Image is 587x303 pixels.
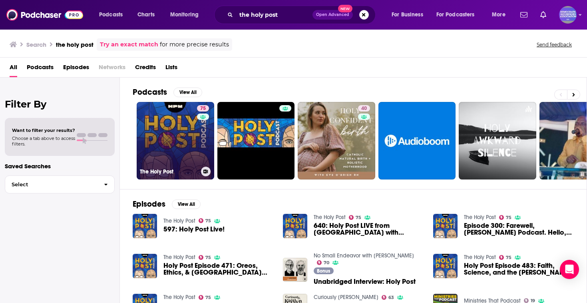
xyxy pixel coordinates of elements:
img: Holy Post Episode 471: Oreos, Ethics, & Afghanistan with Matthew Soerens [133,254,157,278]
span: 75 [205,219,211,223]
span: 640: Holy Post LIVE from [GEOGRAPHIC_DATA] with [PERSON_NAME] Dates [314,222,424,236]
input: Search podcasts, credits, & more... [236,8,312,21]
div: Open Intercom Messenger [560,260,579,279]
a: 75 [199,295,211,300]
a: Charts [132,8,159,21]
a: Holy Post Episode 471: Oreos, Ethics, & Afghanistan with Matthew Soerens [163,262,273,276]
a: The Holy Post [314,214,346,221]
span: 63 [388,296,394,299]
p: Saved Searches [5,162,115,170]
a: The Holy Post [464,254,496,261]
span: For Business [392,9,423,20]
h3: Search [26,41,46,48]
button: View All [172,199,201,209]
button: open menu [165,8,209,21]
img: Holy Post Episode 483: Faith, Science, and the Covid Vaccines with Francis Collins [433,254,458,278]
span: Open Advanced [316,13,349,17]
a: 75 [199,255,211,260]
a: 75 [499,255,512,260]
img: Podchaser - Follow, Share and Rate Podcasts [6,7,83,22]
img: 640: Holy Post LIVE from Chicago with Charlie Dates [283,214,307,238]
a: Episode 300: Farewell, Phil Vischer Podcast. Hello, Holy Post. [464,222,574,236]
span: 75 [205,256,211,259]
button: View All [173,88,202,97]
button: open menu [386,8,433,21]
a: Credits [135,61,156,77]
h2: Podcasts [133,87,167,97]
span: Networks [99,61,125,77]
a: The Holy Post [163,217,195,224]
a: Holy Post Episode 483: Faith, Science, and the Covid Vaccines with Francis Collins [464,262,574,276]
a: 63 [382,295,394,300]
span: 75 [356,216,361,219]
img: Unabridged Interview: Holy Post [283,258,307,282]
span: New [338,5,352,12]
button: Select [5,175,115,193]
a: 19 [524,298,535,303]
img: User Profile [559,6,577,24]
span: 75 [506,256,511,259]
a: All [10,61,17,77]
a: The Holy Post [163,294,195,301]
span: Podcasts [99,9,123,20]
h2: Filter By [5,98,115,110]
a: 75 [349,215,362,220]
a: 75 [499,215,512,220]
span: Charts [137,9,155,20]
a: Podcasts [27,61,54,77]
img: 597: Holy Post Live! [133,214,157,238]
span: Bonus [317,269,330,273]
button: open menu [94,8,133,21]
a: 640: Holy Post LIVE from Chicago with Charlie Dates [314,222,424,236]
a: 40 [358,105,370,112]
a: Try an exact match [100,40,158,49]
span: Episode 300: Farewell, [PERSON_NAME] Podcast. Hello, Holy Post. [464,222,574,236]
a: Lists [165,61,177,77]
a: 597: Holy Post Live! [163,226,225,233]
a: Unabridged Interview: Holy Post [314,278,416,285]
a: PodcastsView All [133,87,202,97]
span: Select [5,182,98,187]
h2: Episodes [133,199,165,209]
img: Episode 300: Farewell, Phil Vischer Podcast. Hello, Holy Post. [433,214,458,238]
div: Search podcasts, credits, & more... [222,6,383,24]
a: EpisodesView All [133,199,201,209]
a: 75 [197,105,209,112]
span: For Podcasters [436,9,475,20]
span: Choose a tab above to access filters. [12,136,75,147]
span: Episodes [63,61,89,77]
h3: The Holy Post [140,168,198,175]
h3: the holy post [56,41,94,48]
span: 75 [506,216,511,219]
span: for more precise results [160,40,229,49]
a: Curiously Kaitlyn [314,294,378,301]
span: 70 [324,261,329,265]
a: No Small Endeavor with Lee C. Camp [314,252,414,259]
span: 75 [200,105,206,113]
span: Want to filter your results? [12,128,75,133]
button: Send feedback [534,41,574,48]
span: More [492,9,505,20]
span: Logged in as DemGovs-Hamelburg [559,6,577,24]
a: Show notifications dropdown [517,8,531,22]
button: Show profile menu [559,6,577,24]
a: The Holy Post [464,214,496,221]
button: open menu [431,8,486,21]
button: Open AdvancedNew [312,10,353,20]
a: Show notifications dropdown [537,8,549,22]
button: open menu [486,8,515,21]
a: The Holy Post [163,254,195,261]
